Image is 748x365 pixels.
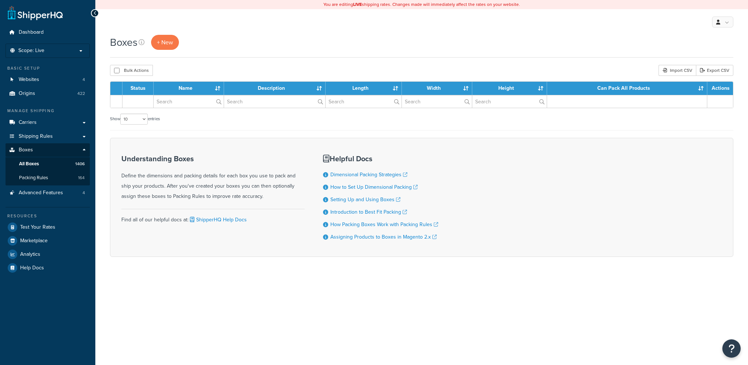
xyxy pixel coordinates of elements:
[5,108,90,114] div: Manage Shipping
[20,251,40,258] span: Analytics
[696,65,733,76] a: Export CSV
[19,190,63,196] span: Advanced Features
[353,1,362,8] b: LIVE
[5,73,90,86] a: Websites 4
[151,35,179,50] a: + New
[120,114,148,125] select: Showentries
[326,95,401,108] input: Search
[224,82,326,95] th: Description
[5,26,90,39] a: Dashboard
[110,35,137,49] h1: Boxes
[5,65,90,71] div: Basic Setup
[154,82,224,95] th: Name
[154,95,224,108] input: Search
[722,339,741,358] button: Open Resource Center
[5,186,90,200] a: Advanced Features 4
[19,147,33,153] span: Boxes
[323,155,438,163] h3: Helpful Docs
[5,186,90,200] li: Advanced Features
[5,234,90,247] a: Marketplace
[18,48,44,54] span: Scope: Live
[121,155,305,163] h3: Understanding Boxes
[75,161,85,167] span: 1406
[5,221,90,234] a: Test Your Rates
[547,82,707,95] th: Can Pack All Products
[20,265,44,271] span: Help Docs
[330,221,438,228] a: How Packing Boxes Work with Packing Rules
[121,155,305,202] div: Define the dimensions and packing details for each box you use to pack and ship your products. Af...
[5,157,90,171] li: All Boxes
[5,87,90,100] a: Origins 422
[330,171,407,178] a: Dimensional Packing Strategies
[330,183,418,191] a: How to Set Up Dimensional Packing
[330,233,437,241] a: Assigning Products to Boxes in Magento 2.x
[659,65,696,76] div: Import CSV
[402,95,472,108] input: Search
[20,238,48,244] span: Marketplace
[472,95,547,108] input: Search
[188,216,247,224] a: ShipperHQ Help Docs
[19,91,35,97] span: Origins
[5,73,90,86] li: Websites
[19,119,37,126] span: Carriers
[326,82,402,95] th: Length
[19,29,44,36] span: Dashboard
[110,114,160,125] label: Show entries
[20,224,55,231] span: Test Your Rates
[121,209,305,225] div: Find all of our helpful docs at:
[82,77,85,83] span: 4
[19,77,39,83] span: Websites
[5,171,90,185] li: Packing Rules
[19,175,48,181] span: Packing Rules
[224,95,325,108] input: Search
[5,213,90,219] div: Resources
[5,171,90,185] a: Packing Rules 164
[5,157,90,171] a: All Boxes 1406
[5,130,90,143] a: Shipping Rules
[330,196,400,203] a: Setting Up and Using Boxes
[78,175,85,181] span: 164
[472,82,547,95] th: Height
[82,190,85,196] span: 4
[122,82,154,95] th: Status
[330,208,407,216] a: Introduction to Best Fit Packing
[402,82,472,95] th: Width
[5,87,90,100] li: Origins
[8,5,63,20] a: ShipperHQ Home
[5,143,90,185] li: Boxes
[157,38,173,47] span: + New
[5,143,90,157] a: Boxes
[5,248,90,261] a: Analytics
[707,82,733,95] th: Actions
[5,261,90,274] a: Help Docs
[77,91,85,97] span: 422
[5,116,90,129] a: Carriers
[19,161,39,167] span: All Boxes
[19,133,53,140] span: Shipping Rules
[110,65,153,76] button: Bulk Actions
